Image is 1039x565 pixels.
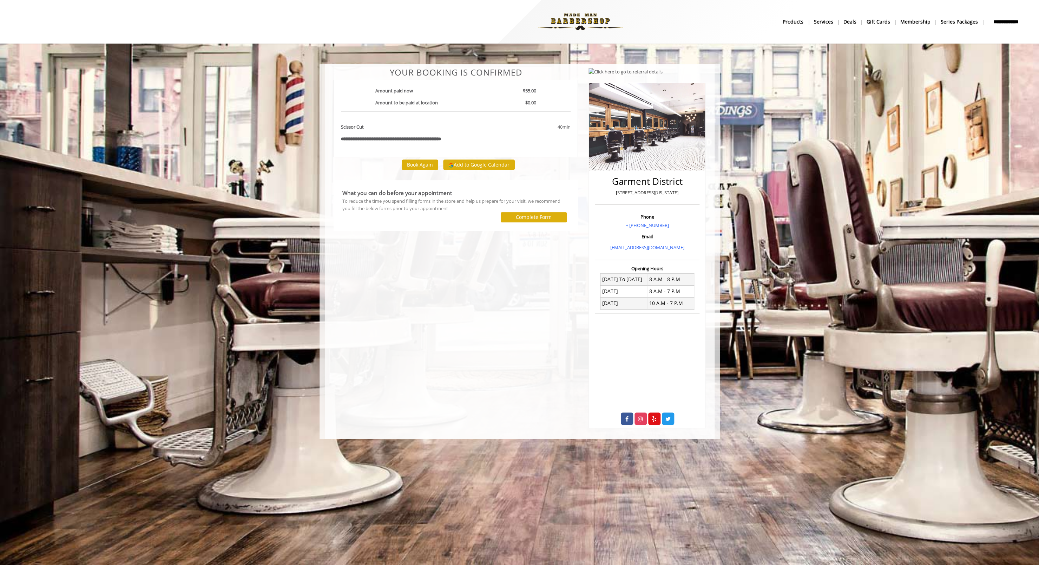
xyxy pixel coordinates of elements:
[342,197,570,212] div: To reduce the time you spend filling forms in the store and help us prepare for your visit, we re...
[595,266,699,271] h3: Opening Hours
[501,123,571,131] div: 40min
[866,18,890,26] b: gift cards
[597,214,698,219] h3: Phone
[843,18,856,26] b: Deals
[600,273,647,285] td: [DATE] To [DATE]
[523,87,536,94] b: $55.00
[861,17,895,27] a: Gift cardsgift cards
[600,298,647,310] td: [DATE]
[375,87,413,94] b: Amount paid now
[625,222,669,228] a: + [PHONE_NUMBER]
[532,2,629,41] img: Made Man Barbershop logo
[597,176,698,187] h2: Garment District
[940,18,978,26] b: Series packages
[647,298,694,310] td: 10 A.M - 7 P.M
[783,18,803,26] b: products
[600,286,647,298] td: [DATE]
[516,214,552,220] label: Complete Form
[647,286,694,298] td: 8 A.M - 7 P.M
[647,273,694,285] td: 8 A.M - 8 P.M
[778,17,809,27] a: Productsproducts
[402,160,438,170] button: Book Again
[588,68,663,76] img: Click here to go to referral details
[935,17,983,27] a: Series packagesSeries packages
[814,18,833,26] b: Services
[838,17,861,27] a: DealsDeals
[501,212,567,222] button: Complete Form
[525,99,536,106] b: $0.00
[342,189,452,197] b: What you can do before your appointment
[341,123,364,131] b: Scissor Cut
[597,189,698,196] p: [STREET_ADDRESS][US_STATE]
[443,160,515,170] button: Add to Google Calendar
[610,244,684,251] a: [EMAIL_ADDRESS][DOMAIN_NAME]
[597,234,698,239] h3: Email
[900,18,930,26] b: Membership
[334,68,578,77] center: Your Booking is confirmed
[375,99,438,106] b: Amount to be paid at location
[895,17,935,27] a: MembershipMembership
[809,17,838,27] a: ServicesServices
